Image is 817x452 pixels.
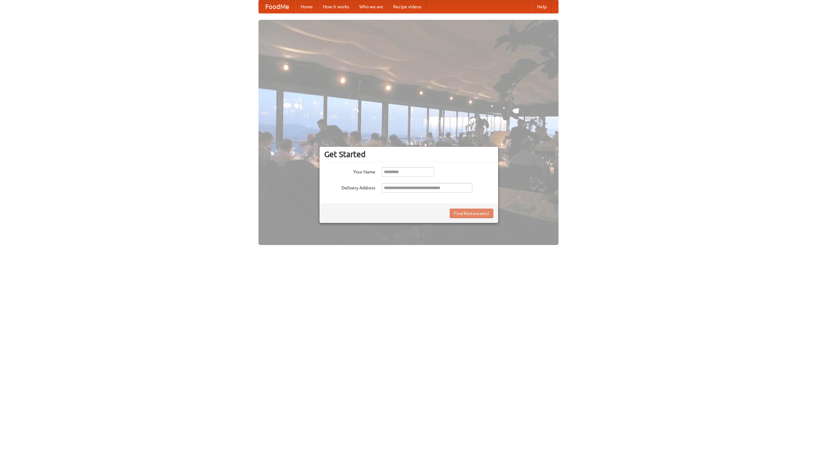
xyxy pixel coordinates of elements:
button: Find Restaurants! [450,209,493,218]
a: Home [296,0,318,13]
a: FoodMe [259,0,296,13]
a: How it works [318,0,354,13]
label: Delivery Address [324,183,375,191]
h3: Get Started [324,149,493,159]
label: Your Name [324,167,375,175]
a: Recipe videos [388,0,426,13]
a: Help [532,0,552,13]
a: Who we are [354,0,388,13]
